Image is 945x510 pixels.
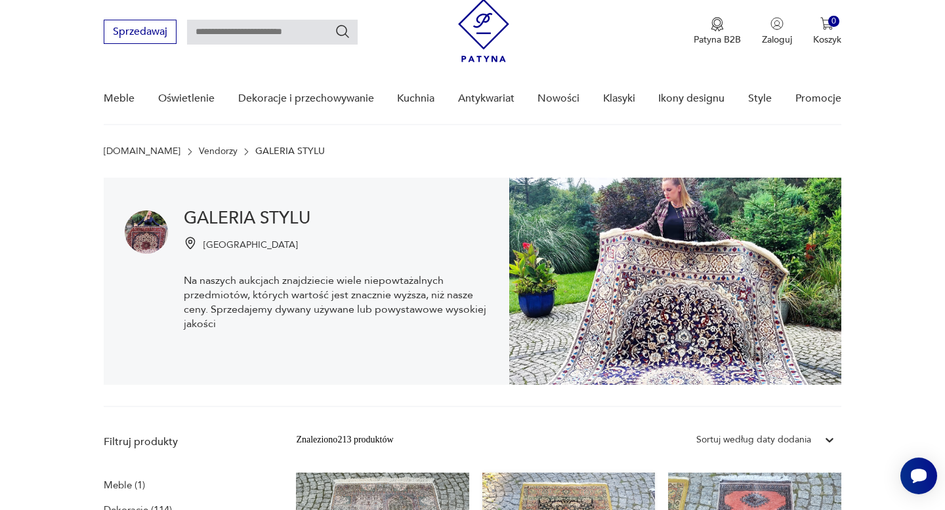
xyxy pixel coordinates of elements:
div: Znaleziono 213 produktów [296,433,393,447]
iframe: Smartsupp widget button [900,458,937,494]
a: Style [748,73,772,124]
p: Filtruj produkty [104,435,264,449]
a: Nowości [537,73,579,124]
img: Ikonka pinezki mapy [184,237,197,250]
img: Ikonka użytkownika [770,17,784,30]
p: [GEOGRAPHIC_DATA] [203,239,298,251]
p: Patyna B2B [694,33,741,46]
p: Zaloguj [762,33,792,46]
img: GALERIA STYLU [509,178,841,385]
h1: GALERIA STYLU [184,210,488,226]
a: Oświetlenie [158,73,215,124]
a: Promocje [795,73,841,124]
a: Meble [104,73,135,124]
p: Koszyk [813,33,841,46]
p: Na naszych aukcjach znajdziecie wiele niepowtażalnych przedmiotów, których wartość jest znacznie ... [184,273,488,331]
button: Szukaj [335,24,350,39]
img: Ikona koszyka [820,17,833,30]
img: Ikona medalu [711,17,724,31]
a: Vendorzy [199,146,238,157]
button: Sprzedawaj [104,20,177,44]
a: Meble (1) [104,476,145,494]
a: [DOMAIN_NAME] [104,146,180,157]
a: Klasyki [603,73,635,124]
button: 0Koszyk [813,17,841,46]
div: 0 [828,16,839,27]
div: Sortuj według daty dodania [696,433,811,447]
a: Ikony designu [658,73,724,124]
a: Sprzedawaj [104,28,177,37]
a: Ikona medaluPatyna B2B [694,17,741,46]
a: Kuchnia [397,73,434,124]
a: Antykwariat [458,73,514,124]
p: GALERIA STYLU [255,146,325,157]
button: Patyna B2B [694,17,741,46]
a: Dekoracje i przechowywanie [238,73,374,124]
img: GALERIA STYLU [125,210,168,254]
button: Zaloguj [762,17,792,46]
